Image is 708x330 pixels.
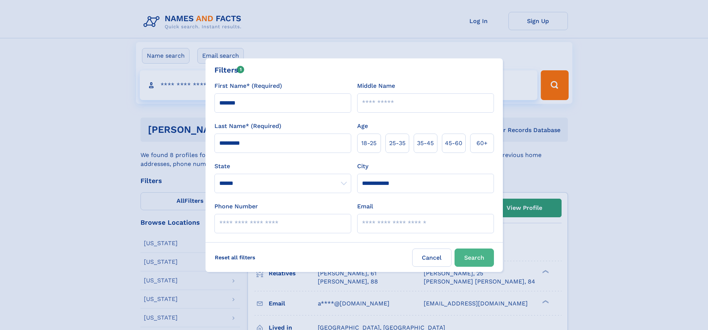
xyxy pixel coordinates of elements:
[357,162,368,171] label: City
[357,202,373,211] label: Email
[445,139,462,148] span: 45‑60
[417,139,434,148] span: 35‑45
[412,249,452,267] label: Cancel
[214,81,282,90] label: First Name* (Required)
[389,139,405,148] span: 25‑35
[361,139,376,148] span: 18‑25
[210,249,260,266] label: Reset all filters
[357,81,395,90] label: Middle Name
[455,249,494,267] button: Search
[476,139,488,148] span: 60+
[214,64,245,76] div: Filters
[357,122,368,131] label: Age
[214,162,351,171] label: State
[214,122,281,131] label: Last Name* (Required)
[214,202,258,211] label: Phone Number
